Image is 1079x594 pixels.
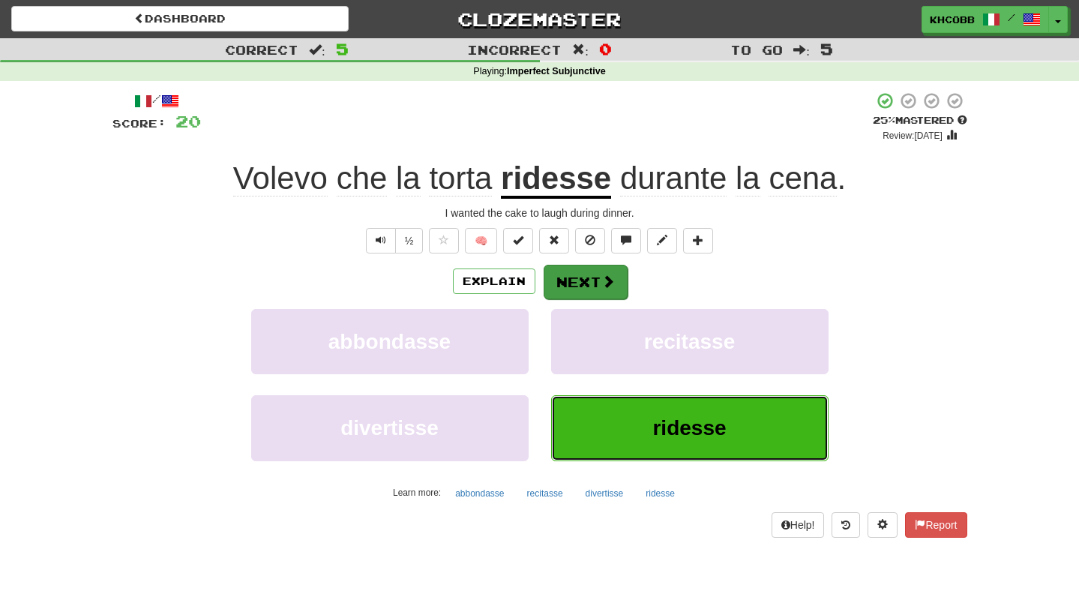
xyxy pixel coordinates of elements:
span: 5 [336,40,349,58]
span: cena [769,160,837,196]
button: Favorite sentence (alt+f) [429,228,459,253]
span: . [611,160,846,196]
button: Add to collection (alt+a) [683,228,713,253]
button: Help! [772,512,825,538]
button: divertisse [251,395,529,460]
button: Edit sentence (alt+d) [647,228,677,253]
u: ridesse [501,160,611,199]
span: To go [730,42,783,57]
div: Text-to-speech controls [363,228,424,253]
button: Ignore sentence (alt+i) [575,228,605,253]
button: recitasse [551,309,829,374]
button: 🧠 [465,228,497,253]
button: Set this sentence to 100% Mastered (alt+m) [503,228,533,253]
div: / [112,91,201,110]
button: Play sentence audio (ctl+space) [366,228,396,253]
a: KHCobb / [922,6,1049,33]
strong: Imperfect Subjunctive [507,66,606,76]
button: Discuss sentence (alt+u) [611,228,641,253]
button: abbondasse [251,309,529,374]
span: : [793,43,810,56]
span: 0 [599,40,612,58]
span: la [736,160,760,196]
button: Reset to 0% Mastered (alt+r) [539,228,569,253]
span: la [396,160,421,196]
button: ridesse [637,482,683,505]
div: I wanted the cake to laugh during dinner. [112,205,967,220]
small: Learn more: [393,487,441,498]
a: Dashboard [11,6,349,31]
span: divertisse [340,416,439,439]
span: durante [620,160,727,196]
span: ridesse [652,416,726,439]
span: Incorrect [467,42,562,57]
span: torta [429,160,492,196]
span: 20 [175,112,201,130]
button: Round history (alt+y) [832,512,860,538]
span: Volevo [233,160,328,196]
small: Review: [DATE] [883,130,943,141]
button: ½ [395,228,424,253]
span: Score: [112,117,166,130]
button: ridesse [551,395,829,460]
button: Explain [453,268,535,294]
button: divertisse [577,482,632,505]
span: KHCobb [930,13,975,26]
button: abbondasse [447,482,512,505]
a: Clozemaster [371,6,709,32]
button: Next [544,265,628,299]
span: abbondasse [328,330,451,353]
span: recitasse [644,330,735,353]
button: Report [905,512,967,538]
span: che [337,160,388,196]
span: / [1008,12,1015,22]
span: : [309,43,325,56]
div: Mastered [873,114,967,127]
button: recitasse [519,482,571,505]
span: Correct [225,42,298,57]
span: : [572,43,589,56]
span: 25 % [873,114,895,126]
span: 5 [820,40,833,58]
